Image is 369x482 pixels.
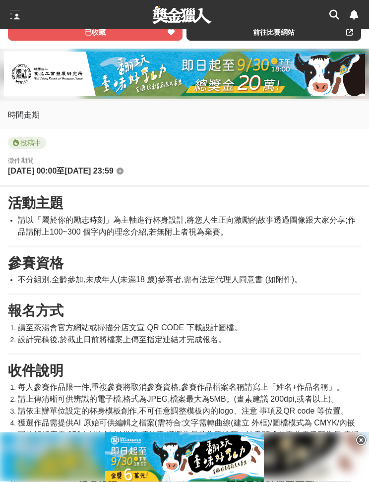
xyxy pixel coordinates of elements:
[105,432,264,482] img: 337aedc9-5b4c-4608-bb2e-72af8c4714fc.jpg
[4,52,365,97] img: b0ef2173-5a9d-47ad-b0e3-de335e335c0a.jpg
[18,419,359,451] span: 獲選作品需提供AI 原始可供編輯之檔案(需符合:文字需轉曲線(建立 外框)/圖檔模式為 CMYK/內嵌圖片解析度需 350dpi 以上),以供後 續使用;獲選作品若為手繪類、油畫類或其它非電子類...
[8,157,34,165] span: 徵件期間
[186,23,361,41] a: 前往比賽網站
[18,407,349,416] span: 請依主辦單位設定的杯身模板創作,不可任意調整模板內的logo、注意 事項及QR code 等位置。
[18,324,242,332] span: 請至茶湯會官方網站或掃描分店文宣 QR CODE 下載設計圖檔。
[8,363,63,379] strong: 收件說明
[18,216,356,237] span: 請以「屬於你的勵志時刻」為主軸進行杯身設計,將您人生正向激勵的故事透過圖像跟大家分享;作品請附上100~300 個字內的理念介紹,若無附上者視為棄賽。
[18,383,344,392] span: 每人參賽作品限一件,重複參賽將取消參賽資格,參賽作品檔案名稱請寫上「姓名+作品名稱」。
[8,137,46,149] span: 投稿中
[57,167,64,176] span: 至
[18,395,339,404] span: 請上傳清晰可供辨識的電子檔,格式為JPEG,檔案最大為5MB。(畫素建議 200dpi,或者以上)。
[8,256,63,271] strong: 參賽資格
[8,196,63,211] strong: 活動主題
[18,336,226,344] span: 設計完稿後,於截止日前將檔案上傳至指定連結才完成報名。
[18,276,302,284] span: 不分組別,全齡參加,未成年人(未滿18 歲)參賽者,需有法定代理人同意書 (如附件)。
[8,167,57,176] span: [DATE] 00:00
[64,167,113,176] span: [DATE] 23:59
[8,303,63,319] strong: 報名方式
[8,23,183,41] button: 已收藏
